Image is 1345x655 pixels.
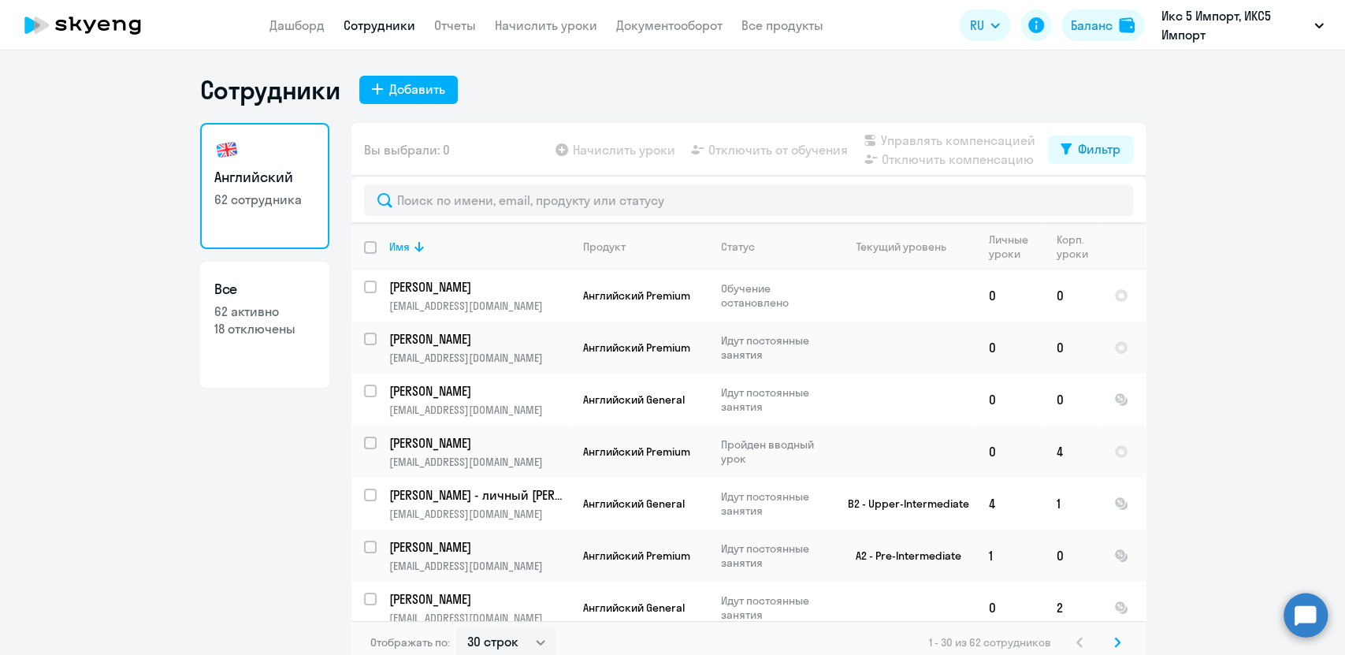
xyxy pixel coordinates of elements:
p: Идут постоянные занятия [721,385,829,414]
div: Продукт [583,240,708,254]
p: [EMAIL_ADDRESS][DOMAIN_NAME] [389,299,570,313]
div: Корп. уроки [1057,233,1090,261]
td: 1 [976,530,1044,582]
a: [PERSON_NAME] [389,330,570,348]
td: 0 [1044,374,1102,426]
input: Поиск по имени, email, продукту или статусу [364,184,1133,216]
h1: Сотрудники [200,74,340,106]
span: Вы выбрали: 0 [364,140,450,159]
h3: Все [214,279,315,300]
td: 0 [976,426,1044,478]
span: Отображать по: [370,635,450,649]
div: Имя [389,240,570,254]
div: Имя [389,240,410,254]
p: [PERSON_NAME] [389,434,567,452]
div: Статус [721,240,829,254]
button: Добавить [359,76,458,104]
p: [PERSON_NAME] [389,330,567,348]
p: [EMAIL_ADDRESS][DOMAIN_NAME] [389,403,570,417]
p: Идут постоянные занятия [721,594,829,622]
td: A2 - Pre-Intermediate [830,530,976,582]
a: [PERSON_NAME] [389,590,570,608]
p: [PERSON_NAME] [389,590,567,608]
p: [EMAIL_ADDRESS][DOMAIN_NAME] [389,559,570,573]
a: Английский62 сотрудника [200,123,329,249]
a: Все62 активно18 отключены [200,262,329,388]
td: 4 [1044,426,1102,478]
a: [PERSON_NAME] [389,382,570,400]
span: Английский Premium [583,288,690,303]
img: english [214,137,240,162]
div: Текущий уровень [856,240,946,254]
div: Корп. уроки [1057,233,1101,261]
p: Обучение остановлено [721,281,829,310]
td: B2 - Upper-Intermediate [830,478,976,530]
td: 4 [976,478,1044,530]
span: Английский Premium [583,549,690,563]
span: Английский Premium [583,445,690,459]
span: Английский Premium [583,341,690,355]
p: Икс 5 Импорт, ИКС5 Импорт [1161,6,1308,44]
td: 0 [976,322,1044,374]
div: Текущий уровень [842,240,975,254]
a: Дашборд [269,17,325,33]
p: [PERSON_NAME] [389,382,567,400]
button: RU [959,9,1011,41]
p: 18 отключены [214,320,315,337]
div: Фильтр [1078,140,1120,158]
td: 0 [1044,322,1102,374]
p: [EMAIL_ADDRESS][DOMAIN_NAME] [389,611,570,625]
a: Документооборот [616,17,723,33]
div: Личные уроки [989,233,1033,261]
p: 62 сотрудника [214,191,315,208]
span: Английский General [583,601,685,615]
span: RU [970,16,984,35]
p: 62 активно [214,303,315,320]
p: [EMAIL_ADDRESS][DOMAIN_NAME] [389,351,570,365]
a: Сотрудники [344,17,415,33]
div: Продукт [583,240,626,254]
div: Добавить [389,80,445,99]
p: Идут постоянные занятия [721,489,829,518]
p: [EMAIL_ADDRESS][DOMAIN_NAME] [389,507,570,521]
span: Английский General [583,497,685,511]
p: [PERSON_NAME] [389,278,567,296]
td: 0 [1044,270,1102,322]
span: Английский General [583,393,685,407]
p: [PERSON_NAME] [389,538,567,556]
td: 0 [976,270,1044,322]
td: 2 [1044,582,1102,634]
a: [PERSON_NAME] - личный [PERSON_NAME] [389,486,570,504]
div: Статус [721,240,755,254]
p: Идут постоянные занятия [721,333,829,362]
p: Пройден вводный урок [721,437,829,466]
a: [PERSON_NAME] [389,538,570,556]
button: Балансbalance [1061,9,1144,41]
span: 1 - 30 из 62 сотрудников [929,635,1051,649]
td: 0 [1044,530,1102,582]
td: 0 [976,374,1044,426]
p: Идут постоянные занятия [721,541,829,570]
a: Все продукты [741,17,823,33]
p: [PERSON_NAME] - личный [PERSON_NAME] [389,486,567,504]
img: balance [1119,17,1135,33]
a: [PERSON_NAME] [389,278,570,296]
h3: Английский [214,167,315,188]
a: [PERSON_NAME] [389,434,570,452]
button: Икс 5 Импорт, ИКС5 Импорт [1154,6,1332,44]
div: Личные уроки [989,233,1043,261]
td: 0 [976,582,1044,634]
a: Начислить уроки [495,17,597,33]
div: Баланс [1071,16,1113,35]
a: Отчеты [434,17,476,33]
td: 1 [1044,478,1102,530]
button: Фильтр [1048,136,1133,164]
p: [EMAIL_ADDRESS][DOMAIN_NAME] [389,455,570,469]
